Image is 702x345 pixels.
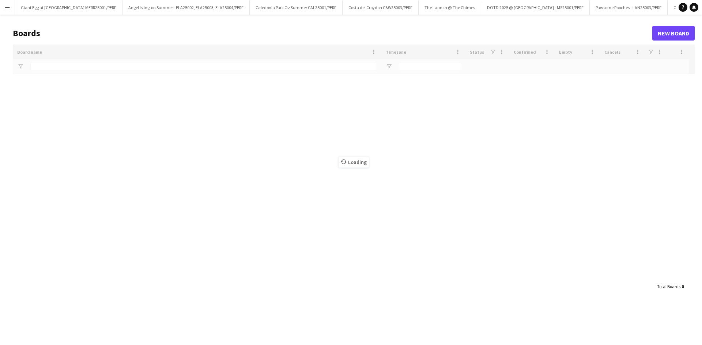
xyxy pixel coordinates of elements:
button: Giant Egg at [GEOGRAPHIC_DATA] MERR25001/PERF [15,0,122,15]
button: DOTD 2025 @ [GEOGRAPHIC_DATA] - MS25001/PERF [481,0,590,15]
button: The Launch @ The Chimes [419,0,481,15]
button: Angel Islington Summer - ELA25002, ELA25003, ELA25004/PERF [122,0,250,15]
span: Total Boards [657,284,680,289]
span: 0 [682,284,684,289]
button: Pawsome Pooches - LAN25003/PERF [590,0,668,15]
div: : [657,279,684,294]
span: Loading [339,157,369,168]
a: New Board [652,26,695,41]
h1: Boards [13,28,652,39]
button: Costa del Croydon C&W25003/PERF [343,0,419,15]
button: Caledonia Park Oz Summer CAL25001/PERF [250,0,343,15]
